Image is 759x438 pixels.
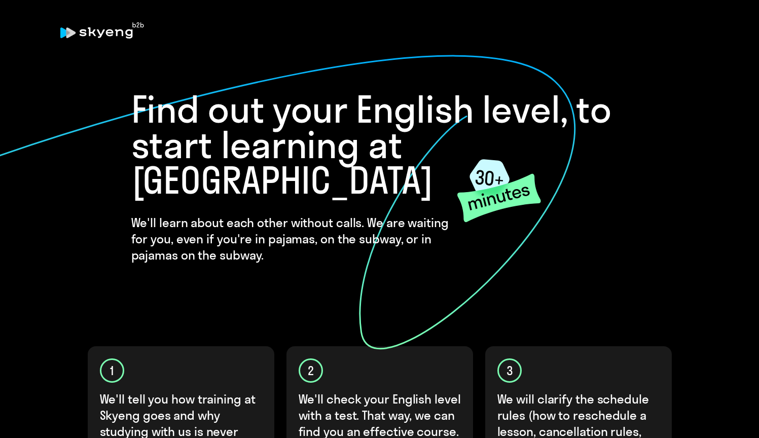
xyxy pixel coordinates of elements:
div: 3 [497,358,522,383]
div: 1 [100,358,124,383]
h4: We'll learn about each other without calls. We are waiting for you, even if you're in pajamas, on... [131,214,458,263]
div: 2 [299,358,323,383]
h1: Find out your English level, to start learning at [GEOGRAPHIC_DATA] [131,92,628,198]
